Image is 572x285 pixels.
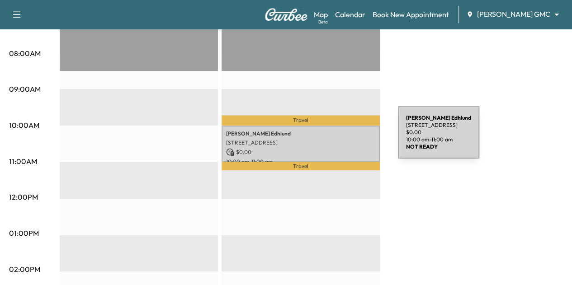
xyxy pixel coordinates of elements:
p: 01:00PM [9,228,39,238]
p: [STREET_ADDRESS] [226,139,375,146]
a: Book New Appointment [373,9,449,20]
p: 12:00PM [9,192,38,202]
a: Calendar [335,9,365,20]
p: 11:00AM [9,156,37,167]
p: 09:00AM [9,84,41,94]
p: $ 0.00 [226,148,375,156]
span: [PERSON_NAME] GMC [477,9,550,19]
p: 08:00AM [9,48,41,59]
div: Beta [318,19,328,25]
p: Travel [222,162,380,170]
p: 10:00 am - 11:00 am [226,158,375,165]
p: Travel [222,115,380,126]
p: [PERSON_NAME] Edhlund [226,130,375,137]
img: Curbee Logo [265,8,308,21]
p: 10:00AM [9,120,39,131]
a: MapBeta [314,9,328,20]
p: 02:00PM [9,264,40,275]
